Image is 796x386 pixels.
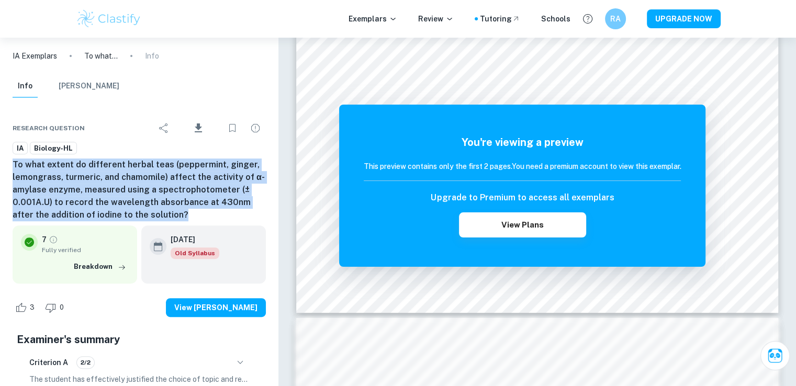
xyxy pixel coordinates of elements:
div: Report issue [245,118,266,139]
button: UPGRADE NOW [647,9,721,28]
button: Help and Feedback [579,10,597,28]
span: Research question [13,123,85,133]
p: To what extent do different herbal teas (peppermint, ginger, lemongrass, turmeric, and chamomile)... [84,50,118,62]
p: 7 [42,234,47,245]
div: Bookmark [222,118,243,139]
button: Info [13,75,38,98]
img: Clastify logo [76,8,142,29]
span: 2/2 [77,358,94,367]
p: Exemplars [349,13,397,25]
div: Starting from the May 2025 session, the Biology IA requirements have changed. It's OK to refer to... [171,247,219,259]
button: Ask Clai [760,341,790,370]
a: IA [13,142,28,155]
span: Biology-HL [30,143,76,154]
p: The student has effectively justified the choice of topic and research question by emphasizing bo... [29,373,249,385]
button: Breakdown [71,259,129,275]
button: View [PERSON_NAME] [166,298,266,317]
p: Info [145,50,159,62]
h6: To what extent do different herbal teas (peppermint, ginger, lemongrass, turmeric, and chamomile)... [13,158,266,221]
div: Share [153,118,174,139]
a: Grade fully verified [49,235,58,244]
h6: Upgrade to Premium to access all exemplars [431,191,614,204]
button: RA [605,8,626,29]
a: Tutoring [480,13,520,25]
div: Dislike [42,299,70,316]
span: 3 [24,302,40,313]
h6: This preview contains only the first 2 pages. You need a premium account to view this exemplar. [364,161,681,172]
span: Old Syllabus [171,247,219,259]
a: IA Exemplars [13,50,57,62]
span: IA [13,143,27,154]
button: [PERSON_NAME] [59,75,119,98]
p: Review [418,13,454,25]
div: Like [13,299,40,316]
span: Fully verified [42,245,129,255]
h6: Criterion A [29,357,68,368]
h6: [DATE] [171,234,211,245]
span: 0 [54,302,70,313]
a: Biology-HL [30,142,77,155]
div: Download [176,115,220,142]
button: View Plans [459,212,586,237]
h5: Examiner's summary [17,332,262,347]
a: Schools [541,13,570,25]
h5: You're viewing a preview [364,134,681,150]
h6: RA [609,13,621,25]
